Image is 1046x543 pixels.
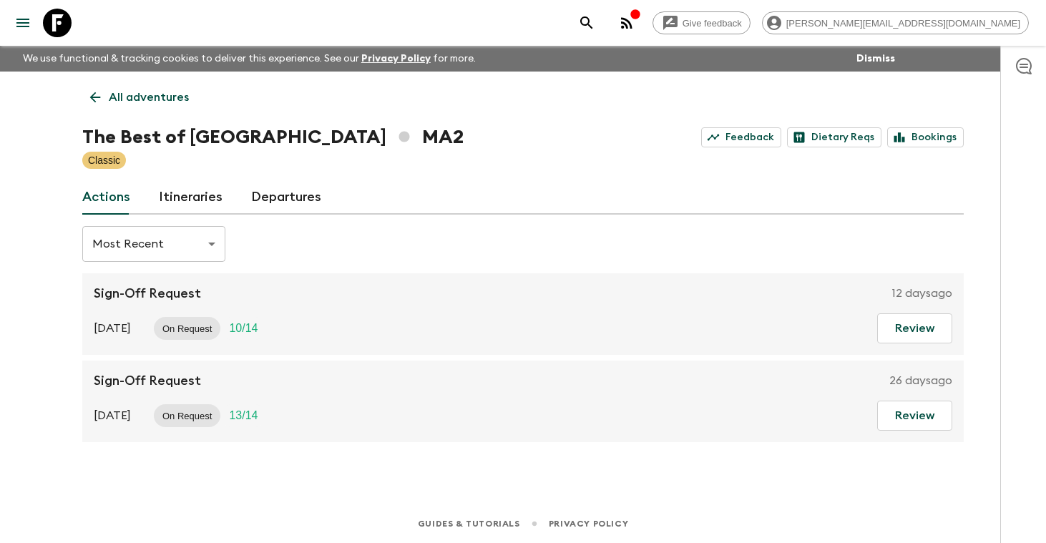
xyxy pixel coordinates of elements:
[361,54,431,64] a: Privacy Policy
[220,317,266,340] div: Trip Fill
[889,372,952,389] p: 26 days ago
[652,11,751,34] a: Give feedback
[82,123,464,152] h1: The Best of [GEOGRAPHIC_DATA] MA2
[154,411,220,421] span: On Request
[572,9,601,37] button: search adventures
[877,401,952,431] button: Review
[877,313,952,343] button: Review
[154,323,220,334] span: On Request
[418,516,520,532] a: Guides & Tutorials
[88,153,120,167] p: Classic
[701,127,781,147] a: Feedback
[82,83,197,112] a: All adventures
[229,320,258,337] p: 10 / 14
[887,127,964,147] a: Bookings
[9,9,37,37] button: menu
[94,407,131,424] p: [DATE]
[17,46,482,72] p: We use functional & tracking cookies to deliver this experience. See our for more.
[892,285,952,302] p: 12 days ago
[82,180,130,215] a: Actions
[762,11,1029,34] div: [PERSON_NAME][EMAIL_ADDRESS][DOMAIN_NAME]
[251,180,321,215] a: Departures
[229,407,258,424] p: 13 / 14
[94,372,201,389] p: Sign-Off Request
[778,18,1028,29] span: [PERSON_NAME][EMAIL_ADDRESS][DOMAIN_NAME]
[549,516,628,532] a: Privacy Policy
[787,127,881,147] a: Dietary Reqs
[675,18,750,29] span: Give feedback
[109,89,189,106] p: All adventures
[82,224,225,264] div: Most Recent
[853,49,899,69] button: Dismiss
[220,404,266,427] div: Trip Fill
[94,285,201,302] p: Sign-Off Request
[159,180,223,215] a: Itineraries
[94,320,131,337] p: [DATE]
